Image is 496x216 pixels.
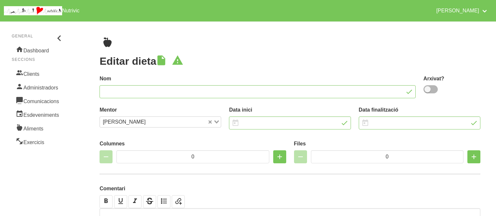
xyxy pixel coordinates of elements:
a: Administradors [12,80,64,94]
a: Comunicacions [12,94,64,107]
a: Esdeveniments [12,107,64,121]
label: Nom [100,75,416,83]
a: Clients [12,66,64,80]
img: company_logo [4,6,62,15]
button: Clear Selected [208,120,212,125]
span: [PERSON_NAME] [101,118,147,126]
p: General [12,33,64,39]
div: Search for option [100,116,221,128]
a: Aliments [12,121,64,135]
label: Comentari [100,185,480,193]
a: Dashboard [12,43,64,57]
a: Exercicis [12,135,64,148]
h1: Editar dieta [100,55,480,67]
p: Seccions [12,57,64,62]
a: [PERSON_NAME] [432,3,492,19]
nav: breadcrumbs [100,37,480,47]
label: Data inici [229,106,351,114]
label: Columnes [100,140,286,148]
label: Files [294,140,480,148]
label: Mentor [100,106,221,114]
label: Arxivat? [423,75,480,83]
input: Search for option [148,118,207,126]
label: Data finalització [359,106,480,114]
